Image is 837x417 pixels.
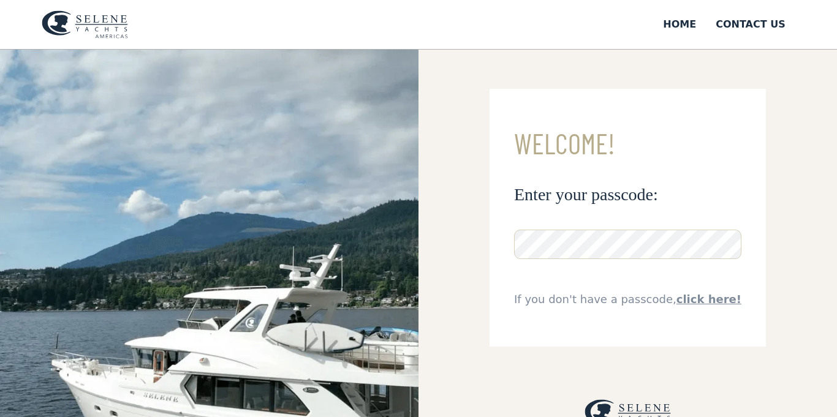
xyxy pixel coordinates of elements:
[663,17,696,32] div: Home
[716,17,786,32] div: Contact US
[514,291,741,307] div: If you don't have a passcode,
[514,128,741,159] h3: Welcome!
[676,293,741,306] a: click here!
[514,184,741,205] h3: Enter your passcode:
[42,10,128,39] img: logo
[490,89,766,347] form: Email Form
